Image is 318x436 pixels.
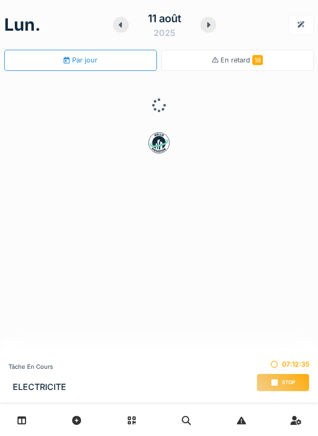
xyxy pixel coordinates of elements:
[154,26,175,39] div: 2025
[282,379,295,386] span: Stop
[4,15,41,35] h1: lun.
[257,359,310,369] div: 07:12:35
[8,362,66,371] div: Tâche en cours
[13,382,66,392] h3: ELECTRICITE
[220,56,263,64] span: En retard
[148,132,170,153] img: badge-BVDL4wpA.svg
[64,55,97,65] div: Par jour
[148,11,181,26] div: 11 août
[252,55,263,65] span: 18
